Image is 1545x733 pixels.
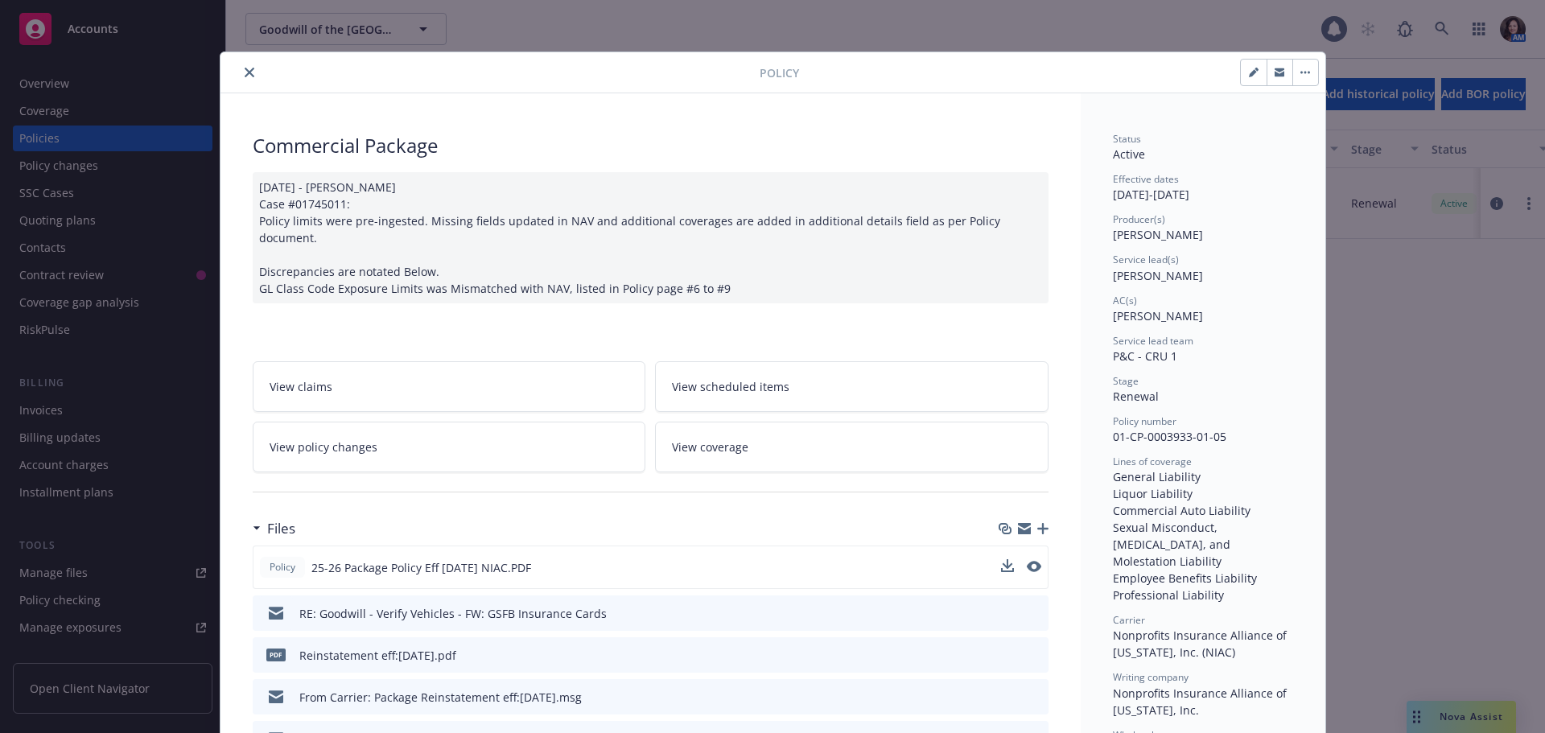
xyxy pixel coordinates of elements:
div: Employee Benefits Liability [1113,570,1293,587]
a: View policy changes [253,422,646,472]
div: Commercial Package [253,132,1049,159]
h3: Files [267,518,295,539]
div: [DATE] - [DATE] [1113,172,1293,203]
span: Status [1113,132,1141,146]
span: Policy [760,64,799,81]
span: Policy number [1113,414,1176,428]
button: download file [1001,559,1014,572]
button: download file [1001,559,1014,576]
span: [PERSON_NAME] [1113,308,1203,323]
span: Carrier [1113,613,1145,627]
span: Nonprofits Insurance Alliance of [US_STATE], Inc. (NIAC) [1113,628,1290,660]
span: 25-26 Package Policy Eff [DATE] NIAC.PDF [311,559,531,576]
span: Active [1113,146,1145,162]
span: P&C - CRU 1 [1113,348,1177,364]
span: Lines of coverage [1113,455,1192,468]
div: [DATE] - [PERSON_NAME] Case #01745011: Policy limits were pre-ingested. Missing fields updated in... [253,172,1049,303]
button: close [240,63,259,82]
span: View policy changes [270,439,377,455]
span: pdf [266,649,286,661]
span: Service lead team [1113,334,1193,348]
button: download file [1002,647,1015,664]
div: RE: Goodwill - Verify Vehicles - FW: GSFB Insurance Cards [299,605,607,622]
span: Nonprofits Insurance Alliance of [US_STATE], Inc. [1113,686,1290,718]
span: View scheduled items [672,378,789,395]
div: Liquor Liability [1113,485,1293,502]
span: 01-CP-0003933-01-05 [1113,429,1226,444]
span: Effective dates [1113,172,1179,186]
button: preview file [1028,689,1042,706]
div: Commercial Auto Liability [1113,502,1293,519]
button: preview file [1028,605,1042,622]
div: Files [253,518,295,539]
button: download file [1002,689,1015,706]
div: General Liability [1113,468,1293,485]
span: [PERSON_NAME] [1113,268,1203,283]
a: View coverage [655,422,1049,472]
span: View coverage [672,439,748,455]
button: preview file [1027,559,1041,576]
button: preview file [1028,647,1042,664]
a: View claims [253,361,646,412]
button: download file [1002,605,1015,622]
span: Policy [266,560,299,574]
span: Renewal [1113,389,1159,404]
span: Producer(s) [1113,212,1165,226]
button: preview file [1027,561,1041,572]
div: From Carrier: Package Reinstatement eff:[DATE].msg [299,689,582,706]
span: Writing company [1113,670,1189,684]
div: Sexual Misconduct, [MEDICAL_DATA], and Molestation Liability [1113,519,1293,570]
span: View claims [270,378,332,395]
span: Stage [1113,374,1139,388]
span: [PERSON_NAME] [1113,227,1203,242]
div: Professional Liability [1113,587,1293,603]
span: Service lead(s) [1113,253,1179,266]
div: Reinstatement eff:[DATE].pdf [299,647,456,664]
span: AC(s) [1113,294,1137,307]
a: View scheduled items [655,361,1049,412]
